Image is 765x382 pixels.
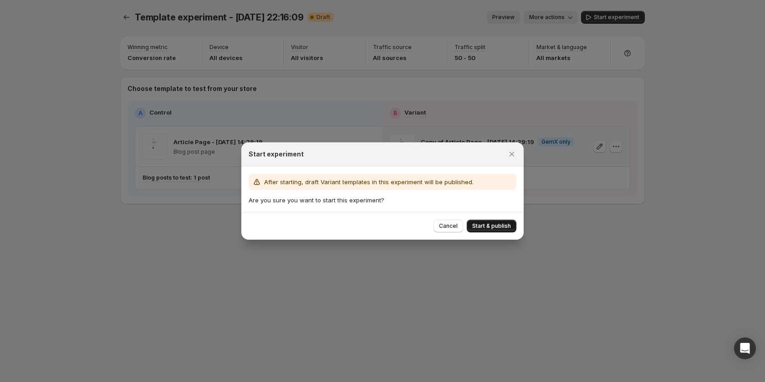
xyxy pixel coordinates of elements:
button: Close [505,148,518,161]
h2: Start experiment [249,150,304,159]
span: Cancel [439,222,458,230]
p: Are you sure you want to start this experiment? [249,196,516,205]
button: Start & publish [467,220,516,232]
button: Cancel [433,220,463,232]
p: After starting, draft Variant templates in this experiment will be published. [264,177,474,186]
span: Start & publish [472,222,511,230]
div: Open Intercom Messenger [734,337,756,359]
